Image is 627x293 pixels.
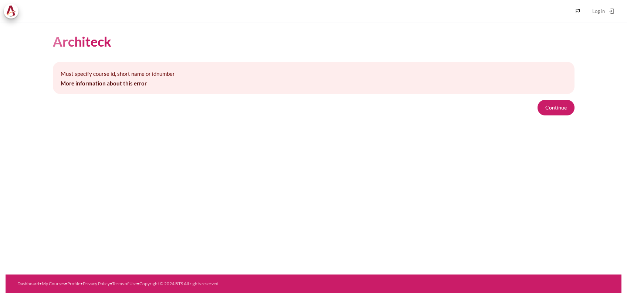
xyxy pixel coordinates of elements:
[17,281,39,286] a: Dashboard
[17,280,348,287] div: • • • • •
[42,281,65,286] a: My Courses
[4,4,22,18] a: Architeck Architeck
[67,281,80,286] a: Profile
[139,281,218,286] a: Copyright © 2024 BTS All rights reserved
[61,70,567,78] p: Must specify course id, short name or idnumber
[592,4,605,18] span: Log in
[112,281,137,286] a: Terms of Use
[586,4,621,18] a: Log in
[6,22,621,127] section: Content
[83,281,110,286] a: Privacy Policy
[53,33,111,50] h1: Architeck
[538,100,575,115] button: Continue
[572,6,583,17] button: Languages
[61,80,147,87] a: More information about this error
[6,6,16,17] img: Architeck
